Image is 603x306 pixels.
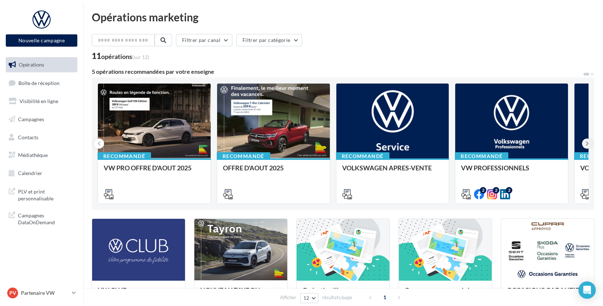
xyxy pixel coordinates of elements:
div: 2 [493,187,499,194]
span: OCCASIONS GARANTIES [507,286,583,294]
a: Contacts [4,130,79,145]
div: 11 [92,52,149,60]
span: OFFRE D'AOUT 2025 [223,164,284,172]
span: (sur 12) [132,54,149,60]
a: Médiathèque [4,148,79,163]
a: Opérations [4,57,79,72]
span: résultats/page [322,294,352,301]
span: Campagnes DataOnDemand [18,211,74,226]
div: 2 [506,187,512,194]
a: Campagnes DataOnDemand [4,208,79,229]
span: 12 [303,295,310,301]
a: PLV et print personnalisable [4,184,79,205]
span: VW PROFESSIONNELS [461,164,529,172]
span: Opérations [19,61,44,68]
span: Médiathèque [18,152,48,158]
span: Campagnes [18,116,44,122]
div: opérations [101,53,149,60]
div: Recommandé [455,152,508,160]
div: 5 opérations recommandées par votre enseigne [92,69,583,75]
div: Recommandé [98,152,151,160]
span: Opération libre [302,286,346,294]
button: Filtrer par canal [176,34,232,46]
a: Calendrier [4,166,79,181]
a: Campagnes [4,112,79,127]
div: Open Intercom Messenger [578,281,596,299]
button: Nouvelle campagne [6,34,77,47]
div: Opérations marketing [92,12,594,22]
span: PV [9,289,16,297]
span: 1 [379,292,391,303]
span: Afficher [280,294,296,301]
button: Filtrer par catégorie [236,34,302,46]
a: Visibilité en ligne [4,94,79,109]
p: Partenaire VW [21,289,69,297]
button: 12 [300,293,319,303]
div: Recommandé [217,152,270,160]
span: Calendrier [18,170,42,176]
span: Contacts [18,134,38,140]
div: Recommandé [336,152,389,160]
span: VW PRO OFFRE D'AOUT 2025 [104,164,191,172]
span: VW CLUB [98,286,127,294]
span: PLV et print personnalisable [18,187,74,202]
a: Boîte de réception [4,75,79,91]
span: Boîte de réception [18,80,60,86]
span: Visibilité en ligne [20,98,58,104]
a: PV Partenaire VW [6,286,77,300]
span: Campagnes sponsorisées OPO [405,286,477,301]
span: VOLKSWAGEN APRES-VENTE [342,164,432,172]
div: 2 [480,187,486,194]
